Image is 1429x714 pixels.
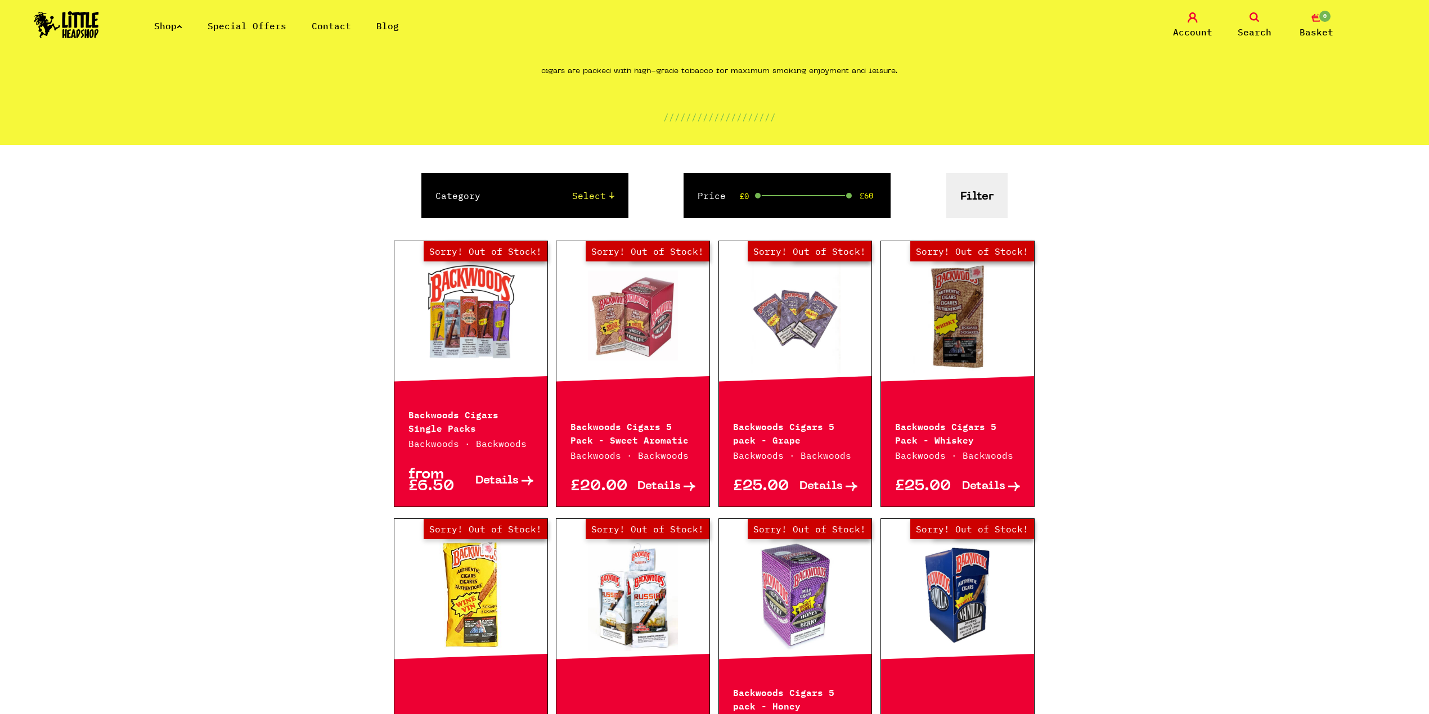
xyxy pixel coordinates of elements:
[570,481,633,492] p: £20.00
[799,481,843,492] span: Details
[408,437,533,450] p: Backwoods · Backwoods
[394,539,547,651] a: Out of Stock Hurry! Low Stock Sorry! Out of Stock!
[1300,25,1333,39] span: Basket
[740,192,749,201] span: £0
[895,481,958,492] p: £25.00
[719,261,872,373] a: Out of Stock Hurry! Low Stock Sorry! Out of Stock!
[424,519,547,539] span: Sorry! Out of Stock!
[1226,12,1283,39] a: Search
[748,241,871,261] span: Sorry! Out of Stock!
[312,20,351,31] a: Contact
[154,20,182,31] a: Shop
[881,261,1034,373] a: Out of Stock Hurry! Low Stock Sorry! Out of Stock!
[860,191,873,200] span: £60
[946,173,1008,218] button: Filter
[910,241,1034,261] span: Sorry! Out of Stock!
[796,481,858,492] a: Details
[408,469,471,492] p: from £6.50
[34,11,99,38] img: Little Head Shop Logo
[424,241,547,261] span: Sorry! Out of Stock!
[663,110,776,124] p: ////////////////////
[733,449,858,462] p: Backwoods · Backwoods
[719,539,872,651] a: Out of Stock Hurry! Low Stock Sorry! Out of Stock!
[570,449,695,462] p: Backwoods · Backwoods
[895,419,1020,446] p: Backwoods Cigars 5 Pack - Whiskey
[556,539,709,651] a: Out of Stock Hurry! Low Stock Sorry! Out of Stock!
[471,469,533,492] a: Details
[394,261,547,373] a: Out of Stock Hurry! Low Stock Sorry! Out of Stock!
[376,20,399,31] a: Blog
[1173,25,1212,39] span: Account
[962,481,1005,492] span: Details
[881,539,1034,651] a: Out of Stock Hurry! Low Stock Sorry! Out of Stock!
[586,519,709,539] span: Sorry! Out of Stock!
[208,20,286,31] a: Special Offers
[637,481,681,492] span: Details
[556,261,709,373] a: Out of Stock Hurry! Low Stock Sorry! Out of Stock!
[698,189,726,202] label: Price
[570,419,695,446] p: Backwoods Cigars 5 Pack - Sweet Aromatic
[586,241,709,261] span: Sorry! Out of Stock!
[435,189,480,202] label: Category
[1318,10,1332,23] span: 0
[408,407,533,434] p: Backwoods Cigars Single Packs
[1238,25,1271,39] span: Search
[633,481,695,492] a: Details
[1288,12,1345,39] a: 0 Basket
[733,481,796,492] p: £25.00
[958,481,1020,492] a: Details
[748,519,871,539] span: Sorry! Out of Stock!
[475,475,519,487] span: Details
[733,419,858,446] p: Backwoods Cigars 5 pack - Grape
[910,519,1034,539] span: Sorry! Out of Stock!
[895,449,1020,462] p: Backwoods · Backwoods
